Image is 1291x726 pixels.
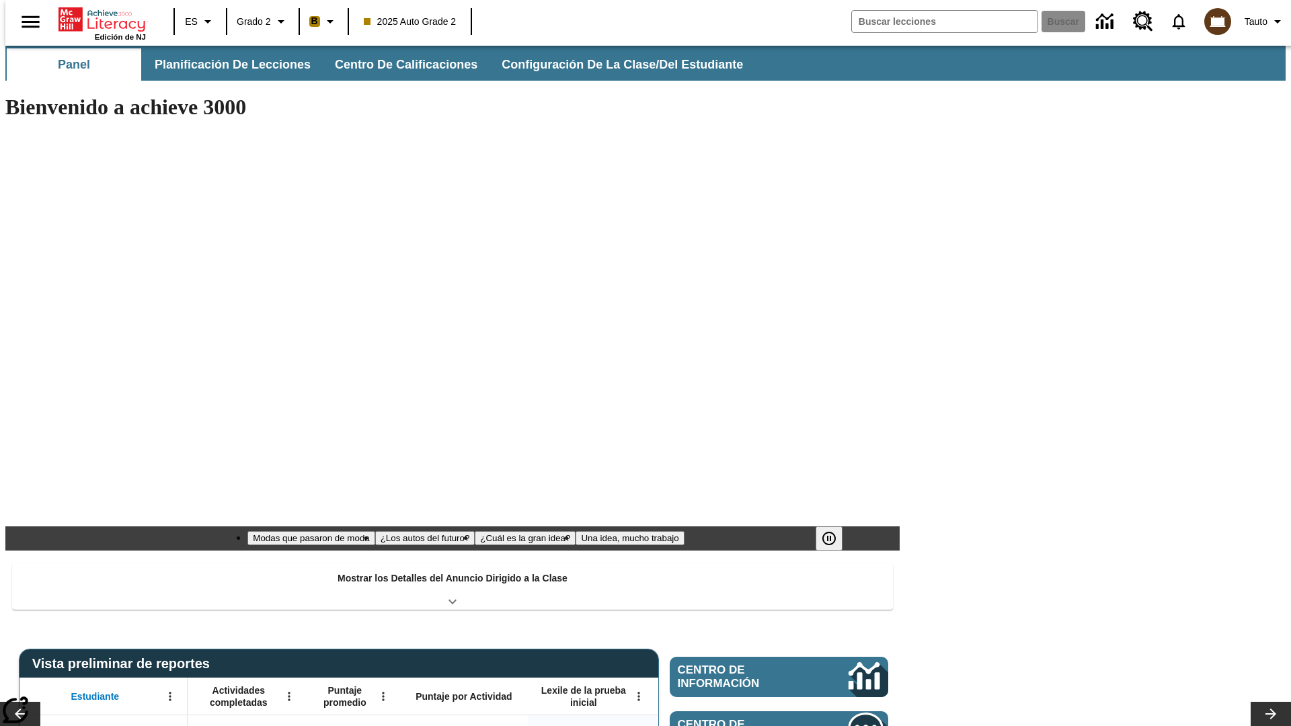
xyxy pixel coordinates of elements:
button: Abrir menú [629,686,649,707]
button: Diapositiva 2 ¿Los autos del futuro? [375,531,475,545]
button: Abrir menú [373,686,393,707]
span: Edición de NJ [95,33,146,41]
span: Puntaje promedio [313,684,377,709]
button: Carrusel de lecciones, seguir [1251,702,1291,726]
a: Centro de información [670,657,888,697]
span: 2025 Auto Grade 2 [364,15,457,29]
a: Centro de recursos, Se abrirá en una pestaña nueva. [1125,3,1161,40]
div: Subbarra de navegación [5,48,755,81]
button: Abrir el menú lateral [11,2,50,42]
button: Panel [7,48,141,81]
span: Centro de información [678,663,804,690]
button: Diapositiva 4 Una idea, mucho trabajo [576,531,684,545]
button: Diapositiva 3 ¿Cuál es la gran idea? [475,531,576,545]
a: Notificaciones [1161,4,1196,39]
span: Grado 2 [237,15,271,29]
span: Vista preliminar de reportes [32,656,217,672]
span: Tauto [1245,15,1267,29]
button: Escoja un nuevo avatar [1196,4,1239,39]
span: Lexile de la prueba inicial [535,684,633,709]
span: Planificación de lecciones [155,57,311,73]
span: Puntaje por Actividad [416,690,512,702]
button: Centro de calificaciones [324,48,488,81]
a: Portada [58,6,146,33]
button: Grado: Grado 2, Elige un grado [231,9,295,34]
button: Perfil/Configuración [1239,9,1291,34]
a: Centro de información [1088,3,1125,40]
div: Mostrar los Detalles del Anuncio Dirigido a la Clase [12,563,893,610]
span: Centro de calificaciones [335,57,477,73]
span: Configuración de la clase/del estudiante [502,57,743,73]
button: Boost El color de la clase es anaranjado claro. Cambiar el color de la clase. [304,9,344,34]
div: Pausar [816,526,856,551]
span: ES [185,15,198,29]
div: Portada [58,5,146,41]
input: Buscar campo [852,11,1038,32]
button: Planificación de lecciones [144,48,321,81]
div: Subbarra de navegación [5,46,1286,81]
button: Lenguaje: ES, Selecciona un idioma [179,9,222,34]
span: Estudiante [71,690,120,702]
span: Actividades completadas [194,684,283,709]
h1: Bienvenido a achieve 3000 [5,95,900,120]
img: avatar image [1204,8,1231,35]
button: Pausar [816,526,843,551]
button: Abrir menú [279,686,299,707]
p: Mostrar los Detalles del Anuncio Dirigido a la Clase [338,571,568,586]
span: Panel [58,57,90,73]
span: B [311,13,318,30]
button: Diapositiva 1 Modas que pasaron de moda [247,531,375,545]
button: Configuración de la clase/del estudiante [491,48,754,81]
button: Abrir menú [160,686,180,707]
